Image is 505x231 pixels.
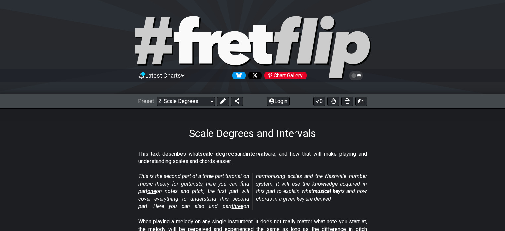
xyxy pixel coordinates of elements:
button: Print [341,97,353,106]
button: Share Preset [231,97,243,106]
a: Follow #fretflip at Bluesky [230,72,246,79]
h1: Scale Degrees and Intervals [189,127,316,140]
button: Create image [355,97,367,106]
a: Follow #fretflip at X [246,72,262,79]
strong: scale degrees [200,151,237,157]
a: #fretflip at Pinterest [262,72,307,79]
span: Latest Charts [145,72,181,79]
strong: musical key [313,188,341,194]
button: Edit Preset [217,97,229,106]
button: Login [267,97,290,106]
span: Toggle light / dark theme [352,73,360,79]
span: three [232,203,243,209]
span: one [147,188,156,194]
select: Preset [157,97,215,106]
em: This is the second part of a three part tutorial on music theory for guitarists, here you can fin... [138,173,367,209]
button: 0 [313,97,325,106]
span: Preset [138,98,154,104]
p: This text describes what and are, and how that will make playing and understanding scales and cho... [138,150,367,165]
strong: intervals [246,151,268,157]
div: Chart Gallery [264,72,307,79]
button: Toggle Dexterity for all fretkits [327,97,339,106]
